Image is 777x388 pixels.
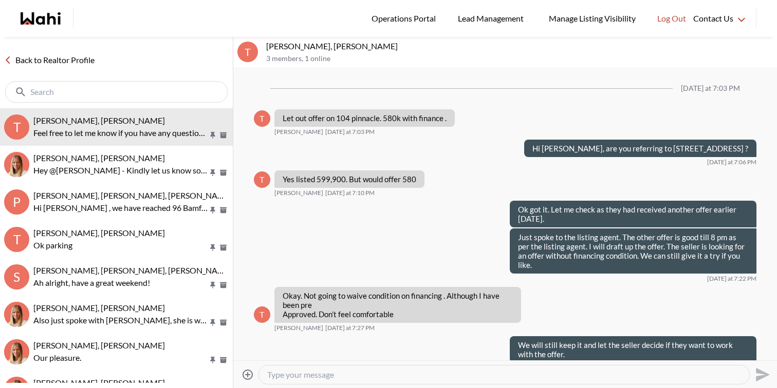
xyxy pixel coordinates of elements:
[546,12,639,25] span: Manage Listing Visibility
[33,340,165,350] span: [PERSON_NAME], [PERSON_NAME]
[283,113,447,123] p: Let out offer on 104 pinnacle. 580k with finance .
[707,275,756,283] time: 2025-10-08T23:22:14.695Z
[208,206,217,215] button: Pin
[33,352,208,364] p: Our pleasure.
[325,128,375,136] time: 2025-10-08T23:03:48.581Z
[208,243,217,252] button: Pin
[33,190,300,200] span: [PERSON_NAME], [PERSON_NAME], [PERSON_NAME], [PERSON_NAME]
[237,42,258,62] div: T
[33,127,208,139] p: Feel free to let me know if you have any questions or concerns.
[4,114,29,140] div: T
[218,168,229,177] button: Archive
[4,152,29,177] div: Efrem Abraham, Michelle
[30,87,205,97] input: Search
[208,318,217,327] button: Pin
[33,265,232,275] span: [PERSON_NAME], [PERSON_NAME], [PERSON_NAME]
[4,339,29,364] img: M
[254,306,270,323] div: T
[4,227,29,252] div: T
[266,41,773,51] p: [PERSON_NAME], [PERSON_NAME]
[274,128,323,136] span: [PERSON_NAME]
[218,206,229,215] button: Archive
[254,171,270,188] div: T
[218,356,229,364] button: Archive
[518,232,748,269] p: Just spoke to the listing agent. The other offer is good till 8 pm as per the listing agent. I wi...
[372,12,439,25] span: Operations Portal
[532,144,748,153] p: Hi [PERSON_NAME], are you referring to [STREET_ADDRESS] ?
[4,302,29,327] div: Arsene Dilenga, Michelle
[4,302,29,327] img: A
[33,314,208,326] p: Also just spoke with [PERSON_NAME], she is working on your application and we'll have an update [...
[33,239,208,251] p: Ok parking
[681,84,740,93] div: [DATE] at 7:03 PM
[33,115,165,125] span: [PERSON_NAME], [PERSON_NAME]
[707,158,756,166] time: 2025-10-08T23:06:47.066Z
[254,110,270,127] div: T
[33,153,165,163] span: [PERSON_NAME], [PERSON_NAME]
[657,12,686,25] span: Log Out
[218,318,229,327] button: Archive
[208,356,217,364] button: Pin
[4,264,29,289] div: S
[274,324,323,332] span: [PERSON_NAME]
[518,205,748,223] p: Ok got it. Let me check as they had received another offer earlier [DATE].
[33,164,208,177] p: Hey @[PERSON_NAME] - Kindly let us know so we can schedule your showing for [DATE]. Thanks
[33,277,208,289] p: Ah alright, have a great weekend!
[33,202,208,214] p: Hi [PERSON_NAME] , we have reached 96 Bamford
[33,303,165,313] span: [PERSON_NAME], [PERSON_NAME]
[325,324,375,332] time: 2025-10-08T23:27:13.270Z
[283,174,416,184] p: Yes listed 599,900. But would offer 580
[208,168,217,177] button: Pin
[283,291,513,319] p: Okay. Not going to waive condition on financing . Although I have been pre Approved. Don’t feel c...
[267,370,741,380] textarea: Type your message
[4,152,29,177] img: E
[33,228,165,238] span: [PERSON_NAME], [PERSON_NAME]
[218,243,229,252] button: Archive
[325,189,375,197] time: 2025-10-08T23:10:57.449Z
[218,281,229,289] button: Archive
[33,378,165,387] span: [PERSON_NAME], [PERSON_NAME]
[208,281,217,289] button: Pin
[750,363,773,386] button: Send
[208,131,217,140] button: Pin
[266,54,773,63] p: 3 members , 1 online
[274,189,323,197] span: [PERSON_NAME]
[21,12,61,25] a: Wahi homepage
[218,131,229,140] button: Archive
[518,340,748,359] p: We will still keep it and let the seller decide if they want to work with the offer.
[4,189,29,215] div: P
[458,12,527,25] span: Lead Management
[4,339,29,364] div: Michael Jezioranski, Michelle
